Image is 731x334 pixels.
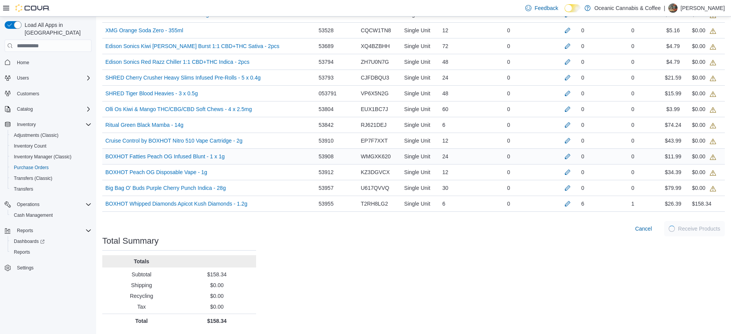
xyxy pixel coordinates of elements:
h3: Total Summary [102,236,159,246]
div: 48 [439,86,478,101]
div: 0 [478,54,539,70]
span: Inventory Manager (Classic) [11,152,92,161]
p: $0.00 [181,303,253,311]
div: 30 [439,180,478,196]
button: Adjustments (Classic) [8,130,95,141]
div: 0 [581,73,584,82]
span: Adjustments (Classic) [11,131,92,140]
div: $158.34 [692,199,711,208]
a: Adjustments (Classic) [11,131,62,140]
div: Single Unit [401,117,439,133]
button: Customers [2,88,95,99]
div: 12 [439,23,478,38]
a: XMG Orange Soda Zero - 355ml [105,26,183,35]
a: Transfers [11,184,36,194]
span: Operations [14,200,92,209]
button: Inventory Count [8,141,95,151]
div: 0 [478,117,539,133]
span: Settings [17,265,33,271]
div: 0 [581,120,584,130]
div: Single Unit [401,133,439,148]
span: CJFDBQU3 [361,73,389,82]
span: 53689 [319,42,334,51]
button: Home [2,56,95,68]
div: $0.00 [692,57,716,66]
div: 0 [478,70,539,85]
div: Single Unit [401,23,439,38]
div: $74.24 [657,117,689,133]
a: Inventory Manager (Classic) [11,152,75,161]
span: CQCW1TN8 [361,26,391,35]
span: Reports [11,248,92,257]
a: Feedback [522,0,561,16]
div: 0 [581,57,584,66]
span: 53957 [319,183,334,193]
button: Operations [2,199,95,210]
div: $0.00 [692,152,716,161]
span: Load All Apps in [GEOGRAPHIC_DATA] [22,21,92,37]
span: RJ621DEJ [361,120,386,130]
p: $0.00 [181,281,253,289]
div: $0.00 [692,42,716,51]
p: Recycling [105,292,178,300]
div: 0 [581,42,584,51]
div: 0 [608,101,657,117]
nav: Complex example [5,53,92,293]
div: $0.00 [692,183,716,193]
div: 48 [439,54,478,70]
a: Home [14,58,32,67]
span: 53528 [319,26,334,35]
img: Cova [15,4,50,12]
div: 60 [439,101,478,117]
span: Users [17,75,29,81]
span: Customers [14,89,92,98]
div: 0 [608,70,657,85]
div: 0 [478,23,539,38]
a: Purchase Orders [11,163,52,172]
span: EUX1BC7J [361,105,388,114]
div: $0.00 [692,136,716,145]
div: $26.39 [657,196,689,211]
button: LoadingReceive Products [664,221,725,236]
span: Inventory [14,120,92,129]
span: Adjustments (Classic) [14,132,58,138]
span: Settings [14,263,92,273]
div: 0 [478,196,539,211]
span: Cash Management [11,211,92,220]
div: 6 [581,199,584,208]
div: 24 [439,70,478,85]
div: 0 [608,38,657,54]
span: T2RH8LG2 [361,199,388,208]
p: Shipping [105,281,178,289]
div: 6 [439,196,478,211]
div: $0.00 [692,73,716,82]
button: Cash Management [8,210,95,221]
div: 0 [608,86,657,101]
div: $0.00 [692,168,716,177]
p: $158.34 [181,271,253,278]
a: Olli Os Kiwi & Mango THC/CBG/CBD Soft Chews - 4 x 2.5mg [105,105,252,114]
p: | [664,3,665,13]
span: 53955 [319,199,334,208]
button: Users [2,73,95,83]
span: Home [17,60,29,66]
div: 0 [478,165,539,180]
div: $79.99 [657,180,689,196]
div: 72 [439,38,478,54]
button: Transfers [8,184,95,194]
button: Reports [2,225,95,236]
a: Reports [11,248,33,257]
div: $4.79 [657,54,689,70]
div: 0 [478,101,539,117]
span: Inventory Count [14,143,47,149]
span: 53908 [319,152,334,161]
span: Reports [14,226,92,235]
div: 0 [608,133,657,148]
span: Transfers [11,184,92,194]
button: Catalog [14,105,36,114]
div: 12 [439,165,478,180]
div: 0 [478,180,539,196]
p: Oceanic Cannabis & Coffee [594,3,661,13]
div: $3.99 [657,101,689,117]
a: Cruise Control by BOXHOT Nitro 510 Vape Cartridge - 2g [105,136,243,145]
